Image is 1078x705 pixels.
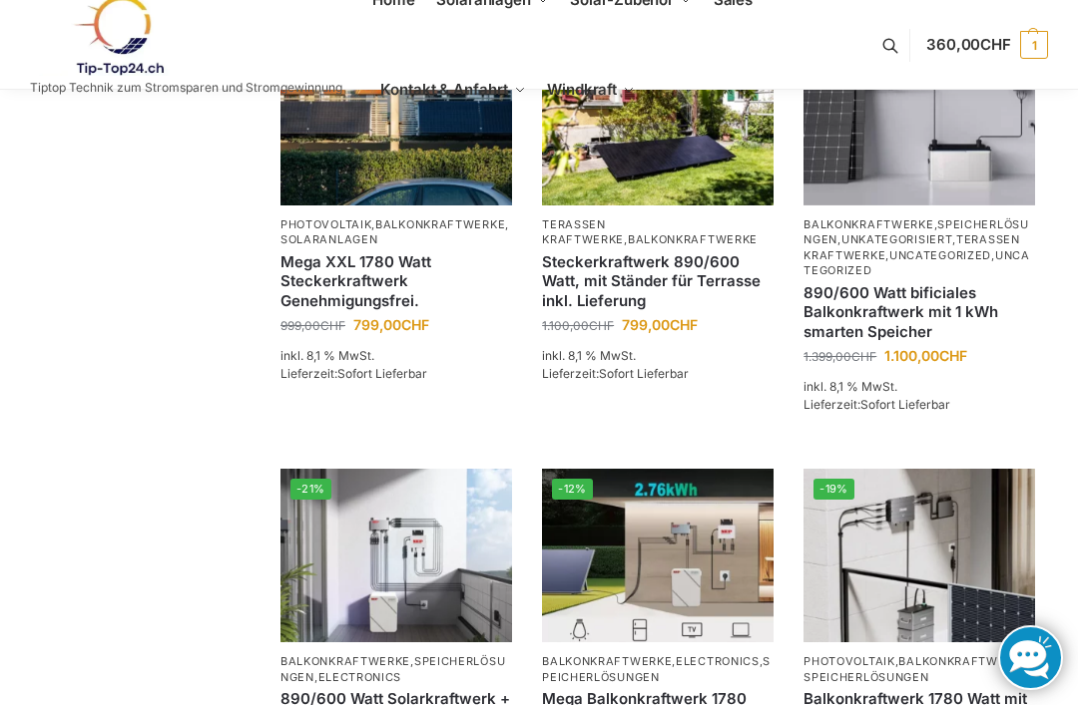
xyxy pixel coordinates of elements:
span: Lieferzeit: [804,397,950,412]
a: 890/600 Watt bificiales Balkonkraftwerk mit 1 kWh smarten Speicher [804,283,1035,342]
bdi: 799,00 [622,316,698,333]
a: Kontakt & Anfahrt [372,45,534,135]
a: -19%Zendure-solar-flow-Batteriespeicher für Balkonkraftwerke [804,469,1035,642]
p: , [542,217,774,248]
a: Speicherlösungen [280,654,505,683]
a: Mega XXL 1780 Watt Steckerkraftwerk Genehmigungsfrei. [280,252,512,311]
a: Uncategorized [889,248,991,262]
span: CHF [980,35,1011,54]
p: , , [280,217,512,248]
span: CHF [670,316,698,333]
span: Windkraft [547,80,617,99]
p: inkl. 8,1 % MwSt. [280,347,512,365]
span: Lieferzeit: [542,366,689,381]
p: , , [542,654,774,685]
img: Zendure-solar-flow-Batteriespeicher für Balkonkraftwerke [804,469,1035,642]
a: Photovoltaik [280,217,371,231]
a: -21%Steckerkraftwerk mit 2,7kwh-Speicher [280,469,512,642]
span: 1 [1020,31,1048,59]
a: -20%2 Balkonkraftwerke [280,32,512,205]
a: Balkonkraftwerke [375,217,505,231]
a: Terassen Kraftwerke [542,217,624,246]
bdi: 799,00 [353,316,429,333]
a: Balkonkraftwerke [898,654,1028,668]
a: Speicherlösungen [804,217,1028,246]
img: Steckerkraftwerk mit 2,7kwh-Speicher [280,469,512,642]
span: CHF [851,349,876,364]
img: 2 Balkonkraftwerke [280,32,512,205]
span: Lieferzeit: [280,366,427,381]
a: Unkategorisiert [841,232,953,246]
span: CHF [401,316,429,333]
a: Photovoltaik [804,654,894,668]
a: 360,00CHF 1 [926,15,1048,75]
a: Electronics [318,670,402,684]
p: , , , , , [804,217,1035,279]
a: Terassen Kraftwerke [804,232,1019,261]
p: inkl. 8,1 % MwSt. [804,378,1035,396]
bdi: 1.100,00 [884,347,967,364]
span: CHF [939,347,967,364]
p: , , [804,654,1035,685]
p: , , [280,654,512,685]
bdi: 1.399,00 [804,349,876,364]
p: Tiptop Technik zum Stromsparen und Stromgewinnung [30,82,342,94]
img: Solaranlage mit 2,7 KW Batteriespeicher Genehmigungsfrei [542,469,774,642]
a: Uncategorized [804,248,1029,277]
a: -12%Solaranlage mit 2,7 KW Batteriespeicher Genehmigungsfrei [542,469,774,642]
bdi: 1.100,00 [542,318,614,333]
span: Sofort Lieferbar [860,397,950,412]
a: Solaranlagen [280,232,377,246]
span: CHF [320,318,345,333]
a: Windkraft [539,45,644,135]
p: inkl. 8,1 % MwSt. [542,347,774,365]
a: Balkonkraftwerke [280,654,410,668]
a: Steckerkraftwerk 890/600 Watt, mit Ständer für Terrasse inkl. Lieferung [542,252,774,311]
a: Speicherlösungen [804,670,928,684]
a: Balkonkraftwerke [804,217,933,231]
span: 360,00 [926,35,1011,54]
a: Speicherlösungen [542,654,771,683]
span: Sofort Lieferbar [337,366,427,381]
bdi: 999,00 [280,318,345,333]
a: Electronics [676,654,760,668]
a: Balkonkraftwerke [542,654,672,668]
span: Kontakt & Anfahrt [380,80,507,99]
span: Sofort Lieferbar [599,366,689,381]
a: Balkonkraftwerke [628,232,758,246]
span: CHF [589,318,614,333]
